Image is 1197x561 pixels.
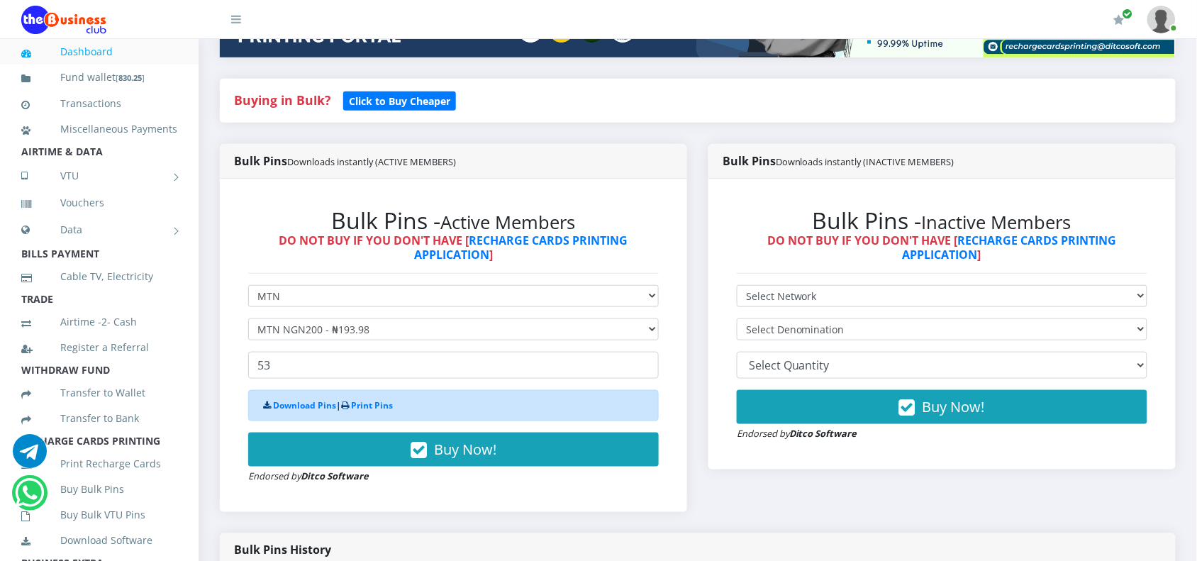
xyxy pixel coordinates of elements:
[301,470,369,482] strong: Ditco Software
[21,499,177,531] a: Buy Bulk VTU Pins
[1123,9,1133,19] span: Renew/Upgrade Subscription
[923,397,985,416] span: Buy Now!
[248,352,659,379] input: Enter Quantity
[263,399,393,411] strong: |
[349,94,450,108] b: Click to Buy Cheaper
[21,377,177,409] a: Transfer to Wallet
[922,210,1071,235] small: Inactive Members
[279,233,628,262] strong: DO NOT BUY IF YOU DON'T HAVE [ ]
[13,445,47,468] a: Chat for support
[248,470,369,482] small: Endorsed by
[737,207,1147,234] h2: Bulk Pins -
[21,87,177,120] a: Transactions
[21,331,177,364] a: Register a Referral
[776,155,954,168] small: Downloads instantly (INACTIVE MEMBERS)
[273,399,336,411] a: Download Pins
[21,113,177,145] a: Miscellaneous Payments
[21,61,177,94] a: Fund wallet[830.25]
[21,158,177,194] a: VTU
[351,399,393,411] a: Print Pins
[21,524,177,557] a: Download Software
[903,233,1117,262] a: RECHARGE CARDS PRINTING APPLICATION
[21,187,177,219] a: Vouchers
[248,207,659,234] h2: Bulk Pins -
[768,233,1117,262] strong: DO NOT BUY IF YOU DON'T HAVE [ ]
[21,35,177,68] a: Dashboard
[434,440,496,459] span: Buy Now!
[1147,6,1176,33] img: User
[287,155,456,168] small: Downloads instantly (ACTIVE MEMBERS)
[248,433,659,467] button: Buy Now!
[343,91,456,109] a: Click to Buy Cheaper
[21,306,177,338] a: Airtime -2- Cash
[15,487,44,510] a: Chat for support
[21,448,177,480] a: Print Recharge Cards
[234,91,330,109] strong: Buying in Bulk?
[234,543,331,558] strong: Bulk Pins History
[21,6,106,34] img: Logo
[737,390,1147,424] button: Buy Now!
[21,473,177,506] a: Buy Bulk Pins
[21,212,177,248] a: Data
[116,72,145,83] small: [ ]
[1114,14,1125,26] i: Renew/Upgrade Subscription
[118,72,142,83] b: 830.25
[21,402,177,435] a: Transfer to Bank
[21,260,177,293] a: Cable TV, Electricity
[414,233,628,262] a: RECHARGE CARDS PRINTING APPLICATION
[737,427,857,440] small: Endorsed by
[789,427,857,440] strong: Ditco Software
[441,210,576,235] small: Active Members
[234,153,456,169] strong: Bulk Pins
[723,153,954,169] strong: Bulk Pins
